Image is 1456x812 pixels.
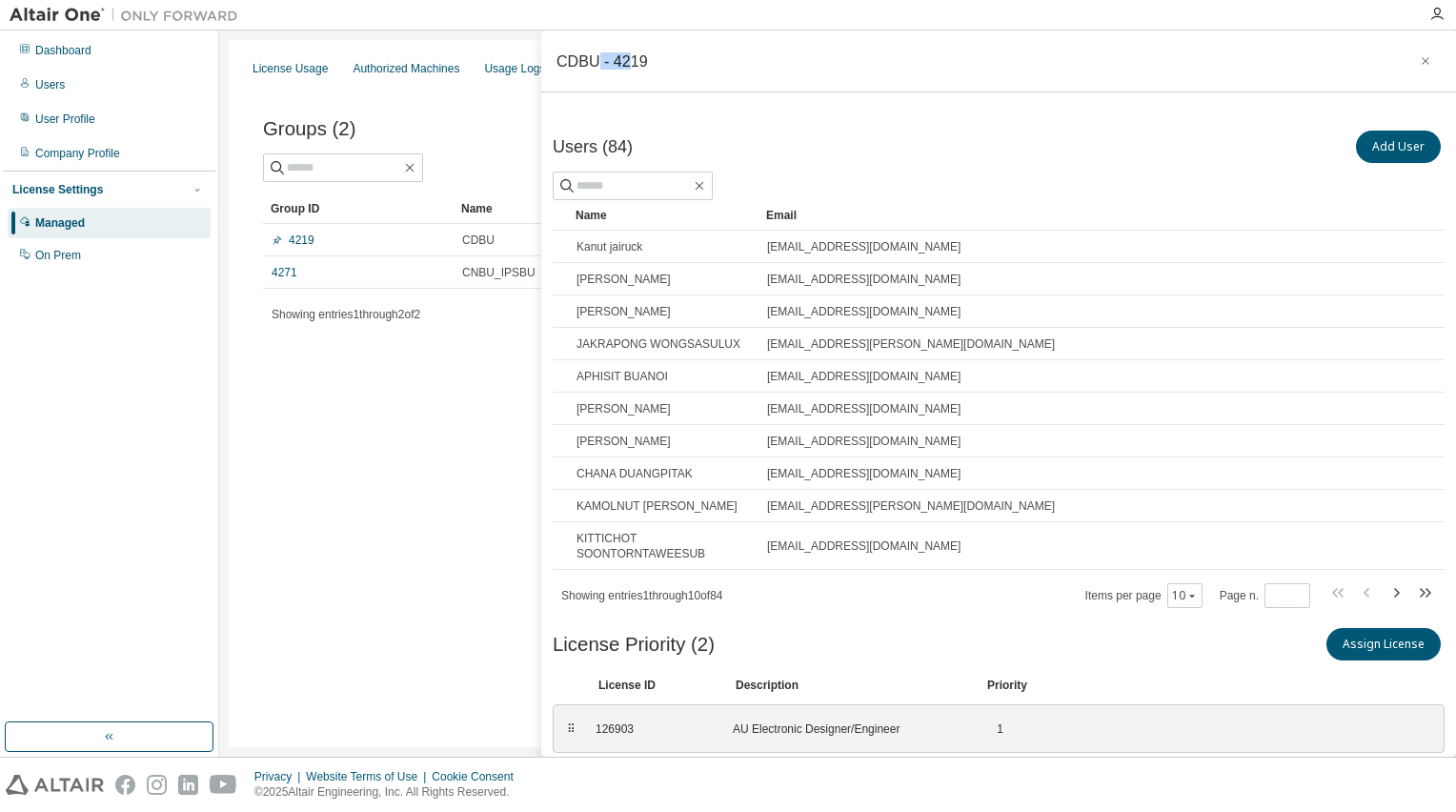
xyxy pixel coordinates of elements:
[576,434,671,449] span: [PERSON_NAME]
[766,200,1388,231] div: Email
[6,775,104,795] img: altair_logo.svg
[576,272,671,287] span: [PERSON_NAME]
[767,538,961,554] span: [EMAIL_ADDRESS][DOMAIN_NAME]
[12,182,103,197] div: License Settings
[461,193,684,224] div: Name
[767,239,961,254] span: [EMAIL_ADDRESS][DOMAIN_NAME]
[35,146,120,161] div: Company Profile
[553,634,715,656] span: License Priority (2)
[576,369,668,384] span: APHISIT BUANOI
[1356,131,1441,163] button: Add User
[253,61,328,76] div: License Usage
[576,304,671,319] span: [PERSON_NAME]
[561,589,723,602] span: Showing entries 1 through 10 of 84
[767,401,961,416] span: [EMAIL_ADDRESS][DOMAIN_NAME]
[272,265,297,280] a: 4271
[767,369,961,384] span: [EMAIL_ADDRESS][DOMAIN_NAME]
[263,118,355,140] span: Groups (2)
[598,678,713,693] div: License ID
[35,248,81,263] div: On Prem
[210,775,237,795] img: youtube.svg
[484,61,545,76] div: Usage Logs
[987,678,1027,693] div: Priority
[1172,588,1198,603] button: 10
[767,466,961,481] span: [EMAIL_ADDRESS][DOMAIN_NAME]
[1085,583,1203,608] span: Items per page
[271,193,446,224] div: Group ID
[576,239,642,254] span: Kanut jairuck
[254,769,306,784] div: Privacy
[306,769,432,784] div: Website Terms of Use
[462,265,536,280] span: CNBU_IPSBU
[432,769,524,784] div: Cookie Consent
[553,137,633,157] span: Users (84)
[576,466,693,481] span: CHANA DUANGPITAK
[767,434,961,449] span: [EMAIL_ADDRESS][DOMAIN_NAME]
[767,498,1055,514] span: [EMAIL_ADDRESS][PERSON_NAME][DOMAIN_NAME]
[353,61,459,76] div: Authorized Machines
[1220,583,1310,608] span: Page n.
[576,531,750,561] span: KITTICHOT SOONTORNTAWEESUB
[35,215,85,231] div: Managed
[576,336,740,352] span: JAKRAPONG WONGSASULUX
[565,721,576,737] div: ⠿
[178,775,198,795] img: linkedin.svg
[254,784,525,801] p: © 2025 Altair Engineering, Inc. All Rights Reserved.
[115,775,135,795] img: facebook.svg
[462,233,495,248] span: CDBU
[35,112,95,127] div: User Profile
[272,233,314,248] a: 4219
[556,53,648,69] div: CDBU - 4219
[576,200,751,231] div: Name
[576,401,671,416] span: [PERSON_NAME]
[596,721,710,737] div: 126903
[576,498,737,514] span: KAMOLNUT [PERSON_NAME]
[147,775,167,795] img: instagram.svg
[767,304,961,319] span: [EMAIL_ADDRESS][DOMAIN_NAME]
[10,6,248,25] img: Altair One
[736,678,964,693] div: Description
[1326,628,1441,660] button: Assign License
[733,721,961,737] div: AU Electronic Designer/Engineer
[767,336,1055,352] span: [EMAIL_ADDRESS][PERSON_NAME][DOMAIN_NAME]
[272,308,420,321] span: Showing entries 1 through 2 of 2
[984,721,1003,737] div: 1
[35,77,65,92] div: Users
[767,272,961,287] span: [EMAIL_ADDRESS][DOMAIN_NAME]
[35,43,91,58] div: Dashboard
